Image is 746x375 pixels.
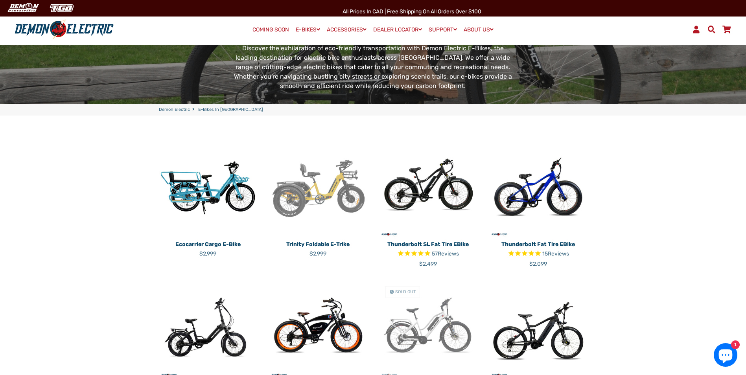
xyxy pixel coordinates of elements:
p: Thunderbolt Fat Tire eBike [489,240,588,248]
span: Rated 4.9 out of 5 stars 57 reviews [379,250,477,259]
a: DEALER LOCATOR [370,24,425,35]
span: Reviews [548,250,569,257]
span: $2,099 [529,261,547,267]
a: Demon Electric [159,107,190,113]
a: E-BIKES [293,24,323,35]
img: Demon Electric [4,2,42,15]
p: Thunderbolt SL Fat Tire eBike [379,240,477,248]
span: All Prices in CAD | Free shipping on all orders over $100 [343,8,481,15]
span: Sold Out [395,289,416,294]
img: Thunderbolt Fat Tire eBike - Demon Electric [489,139,588,237]
a: Ecocarrier Cargo E-Bike $2,999 [159,237,257,258]
a: ABOUT US [461,24,496,35]
img: Demon Electric logo [12,19,116,40]
span: E-Bikes in [GEOGRAPHIC_DATA] [198,107,263,113]
span: $2,999 [309,250,326,257]
span: Reviews [438,250,459,257]
a: Thunderbolt SL Fat Tire eBike Rated 4.9 out of 5 stars 57 reviews $2,499 [379,237,477,268]
span: $2,999 [199,250,216,257]
img: Trinity Foldable E-Trike [269,139,367,237]
img: Ecocarrier Cargo E-Bike [159,139,257,237]
a: Thunderbolt Fat Tire eBike Rated 4.8 out of 5 stars 15 reviews $2,099 [489,237,588,268]
a: SUPPORT [426,24,460,35]
a: Trinity Foldable E-Trike $2,999 [269,237,367,258]
span: 57 reviews [432,250,459,257]
p: Ecocarrier Cargo E-Bike [159,240,257,248]
span: Rated 4.8 out of 5 stars 15 reviews [489,250,588,259]
img: Thunderbolt SL Fat Tire eBike - Demon Electric [379,139,477,237]
a: ACCESSORIES [324,24,369,35]
a: COMING SOON [250,24,292,35]
span: 15 reviews [542,250,569,257]
p: Trinity Foldable E-Trike [269,240,367,248]
span: $2,499 [419,261,437,267]
span: Discover the exhilaration of eco-friendly transportation with Demon Electric E-Bikes, the leading... [234,44,512,90]
inbox-online-store-chat: Shopify online store chat [711,343,740,369]
img: TGB Canada [46,2,78,15]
